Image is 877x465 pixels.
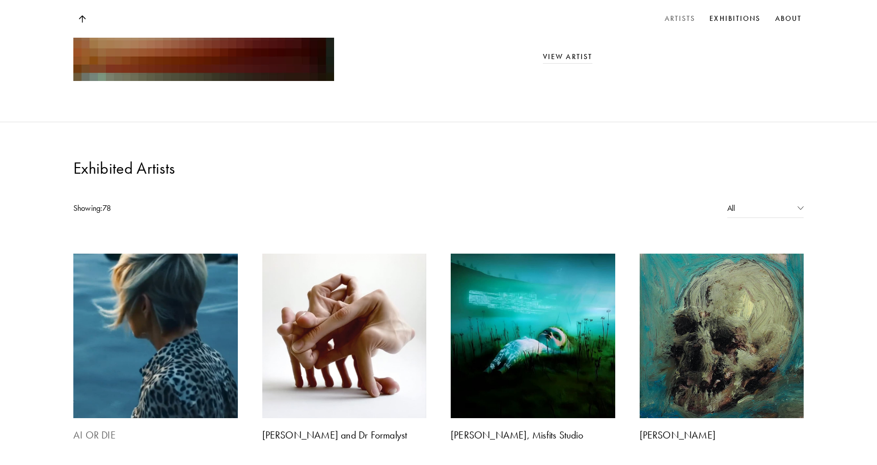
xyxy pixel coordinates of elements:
[543,52,592,61] a: View Artist
[262,429,407,441] b: [PERSON_NAME] and Dr Formalyst
[262,254,427,418] img: Artist Profile
[727,199,804,218] div: All
[773,11,804,26] a: About
[640,254,804,418] img: Artist Profile
[73,429,116,441] b: AI OR DIE
[663,11,698,26] a: Artists
[262,254,427,442] a: Artist Profile[PERSON_NAME] and Dr Formalyst
[451,254,615,418] img: Artist Profile
[798,206,804,209] img: Chevron
[451,429,583,441] b: [PERSON_NAME], Misfits Studio
[451,254,615,442] a: Artist Profile[PERSON_NAME], Misfits Studio
[707,11,762,26] a: Exhibitions
[73,158,175,178] h3: Exhibited Artists
[73,254,238,442] a: Artist ProfileAI OR DIE
[640,254,804,442] a: Artist Profile[PERSON_NAME]
[78,15,86,23] img: Top
[69,250,242,422] img: Artist Profile
[640,429,716,441] b: [PERSON_NAME]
